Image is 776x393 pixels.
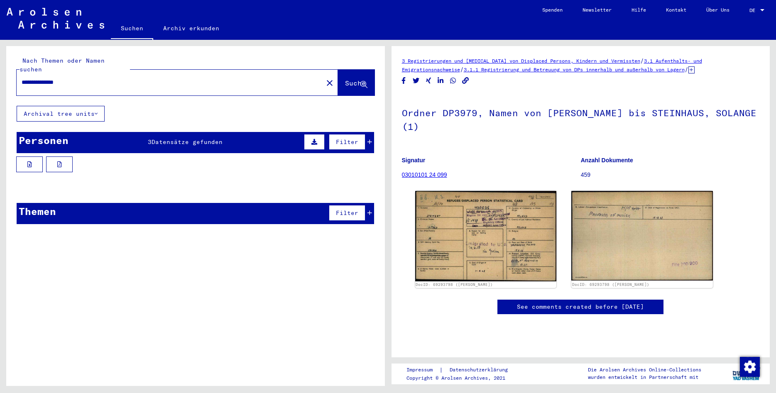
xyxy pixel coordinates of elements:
button: Share on Xing [424,76,433,86]
span: / [685,66,688,73]
button: Suche [338,70,375,95]
span: / [640,57,644,64]
div: Personen [19,133,69,148]
img: yv_logo.png [731,363,762,384]
button: Copy link [461,76,470,86]
button: Share on Twitter [412,76,421,86]
a: 3.1.1 Registrierung und Betreuung von DPs innerhalb und außerhalb von Lagern [464,66,685,73]
div: Zustimmung ändern [739,356,759,376]
a: Suchen [111,18,153,40]
button: Share on LinkedIn [436,76,445,86]
img: Arolsen_neg.svg [7,8,104,29]
img: 002.jpg [571,191,713,281]
a: Archiv erkunden [153,18,229,38]
a: Impressum [406,366,439,374]
p: Die Arolsen Archives Online-Collections [588,366,701,373]
img: Zustimmung ändern [740,357,760,377]
a: Datenschutzerklärung [443,366,518,374]
span: Filter [336,138,358,146]
p: wurden entwickelt in Partnerschaft mit [588,373,701,381]
p: Copyright © Arolsen Archives, 2021 [406,374,518,382]
button: Filter [329,205,365,221]
a: 03010101 24 099 [402,171,447,178]
span: 3 [148,138,152,146]
button: Share on WhatsApp [449,76,458,86]
img: 001.jpg [415,191,557,281]
span: / [460,66,464,73]
span: Datensätze gefunden [152,138,223,146]
a: DocID: 69293798 ([PERSON_NAME]) [572,282,649,287]
span: Filter [336,209,358,217]
b: Signatur [402,157,426,164]
b: Anzahl Dokumente [581,157,633,164]
a: DocID: 69293798 ([PERSON_NAME]) [416,282,493,287]
span: Suche [345,79,366,87]
button: Filter [329,134,365,150]
p: 459 [581,171,759,179]
mat-icon: close [325,78,335,88]
div: | [406,366,518,374]
span: DE [749,7,759,13]
button: Archival tree units [17,106,105,122]
button: Clear [321,74,338,91]
button: Share on Facebook [399,76,408,86]
a: See comments created before [DATE] [517,303,644,311]
a: 3 Registrierungen und [MEDICAL_DATA] von Displaced Persons, Kindern und Vermissten [402,58,640,64]
mat-label: Nach Themen oder Namen suchen [20,57,105,73]
h1: Ordner DP3979, Namen von [PERSON_NAME] bis STEINHAUS, SOLANGE (1) [402,94,760,144]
